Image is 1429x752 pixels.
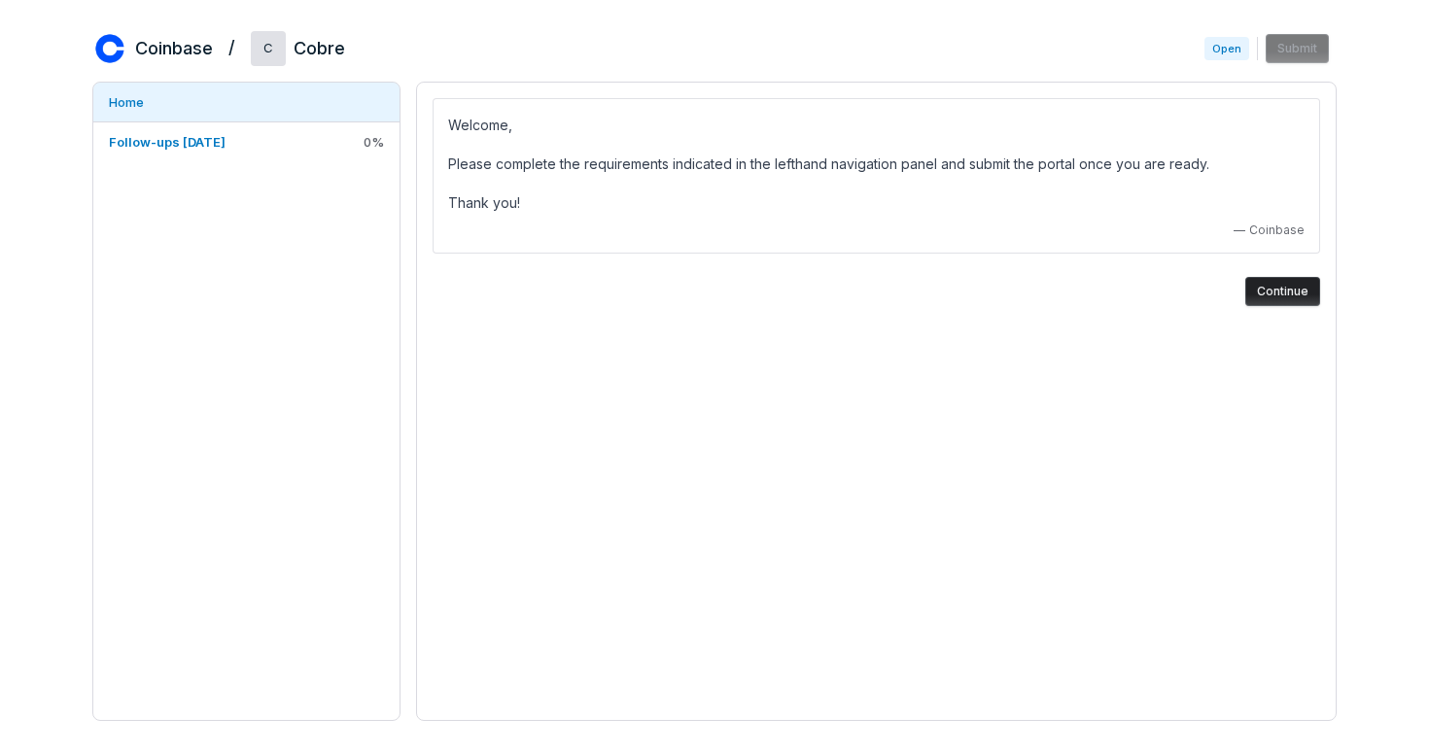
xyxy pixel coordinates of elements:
span: 0 % [364,133,384,151]
a: Home [93,83,400,121]
span: Follow-ups [DATE] [109,134,226,150]
h2: Cobre [294,36,345,61]
p: Welcome, [448,114,1305,137]
a: Follow-ups [DATE]0% [93,122,400,161]
span: Coinbase [1249,222,1305,238]
p: Please complete the requirements indicated in the lefthand navigation panel and submit the portal... [448,153,1305,176]
span: — [1234,222,1245,238]
button: Continue [1245,277,1320,306]
p: Thank you! [448,191,1305,215]
h2: / [228,31,235,60]
span: Open [1204,37,1249,60]
h2: Coinbase [135,36,213,61]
